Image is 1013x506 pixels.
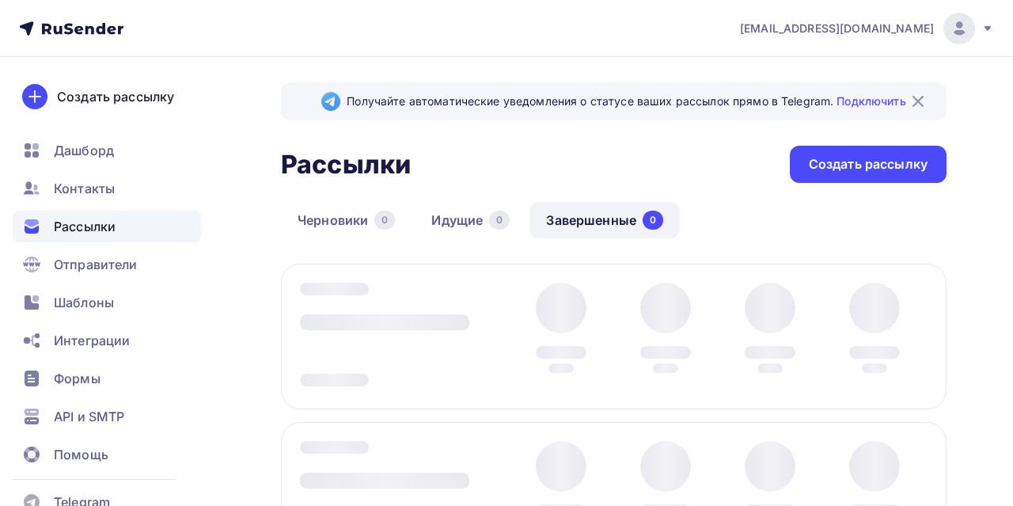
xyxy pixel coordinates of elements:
div: Создать рассылку [809,155,928,173]
span: [EMAIL_ADDRESS][DOMAIN_NAME] [740,21,934,36]
a: Отправители [13,249,201,280]
span: Дашборд [54,141,114,160]
a: Шаблоны [13,287,201,318]
div: 0 [643,211,663,230]
img: Telegram [321,92,340,111]
a: Контакты [13,173,201,204]
span: Шаблоны [54,293,114,312]
a: Дашборд [13,135,201,166]
span: Рассылки [54,217,116,236]
span: Отправители [54,255,138,274]
a: Завершенные0 [529,202,680,238]
a: Подключить [837,94,905,108]
span: API и SMTP [54,407,124,426]
a: [EMAIL_ADDRESS][DOMAIN_NAME] [740,13,994,44]
a: Идущие0 [415,202,526,238]
span: Контакты [54,179,115,198]
span: Формы [54,369,101,388]
h2: Рассылки [281,149,411,181]
a: Рассылки [13,211,201,242]
span: Интеграции [54,331,130,350]
div: Создать рассылку [57,87,174,106]
span: Получайте автоматические уведомления о статусе ваших рассылок прямо в Telegram. [347,93,905,109]
a: Черновики0 [281,202,412,238]
div: 0 [374,211,395,230]
a: Формы [13,363,201,394]
div: 0 [489,211,510,230]
span: Помощь [54,445,108,464]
